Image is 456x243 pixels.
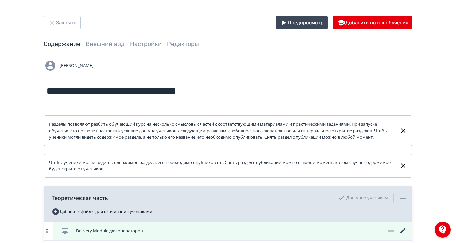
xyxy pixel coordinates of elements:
button: Добавить поток обучения [333,16,412,29]
a: Внешний вид [86,40,125,48]
a: Редакторы [167,40,199,48]
a: Настройки [130,40,162,48]
span: [PERSON_NAME] [60,62,93,69]
div: Доступно ученикам [333,193,394,203]
div: Разделы позволяют разбить обучающий курс на несколько смысловых частей с соответствующими материа... [49,121,394,141]
span: 1. Delivery Module для операторов [72,228,143,234]
button: Закрыть [44,16,81,29]
div: Чтобы ученики могли видеть содержимое раздела, его необходимо опубликовать. Снять раздел с публик... [49,159,394,172]
button: Предпросмотр [276,16,328,29]
button: Добавить файлы для скачивания учениками [52,206,152,217]
div: 1. Delivery Module для операторов [44,222,412,241]
span: Теоретическая часть [52,194,108,202]
a: Содержание [44,40,80,48]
